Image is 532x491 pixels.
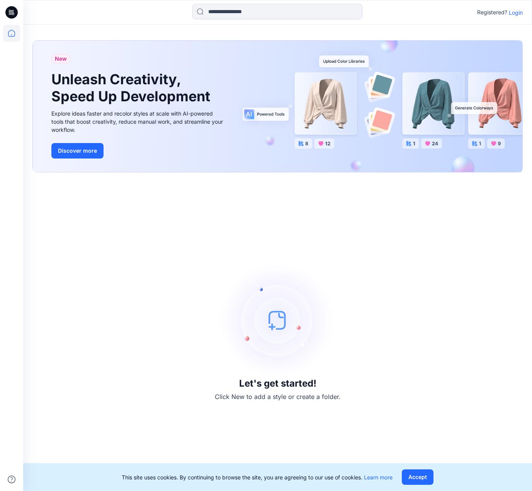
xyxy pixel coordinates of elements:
h1: Unleash Creativity, Speed Up Development [51,71,214,104]
p: Login [509,9,523,17]
button: Discover more [51,143,104,159]
a: Discover more [51,143,225,159]
button: Accept [402,469,433,485]
div: Explore ideas faster and recolor styles at scale with AI-powered tools that boost creativity, red... [51,109,225,134]
p: Click New to add a style or create a folder. [215,392,341,401]
span: New [55,54,67,63]
img: empty-state-image.svg [220,262,336,378]
h3: Let's get started! [239,378,316,389]
a: Learn more [364,474,393,481]
p: This site uses cookies. By continuing to browse the site, you are agreeing to our use of cookies. [122,473,393,481]
p: Registered? [477,8,507,17]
